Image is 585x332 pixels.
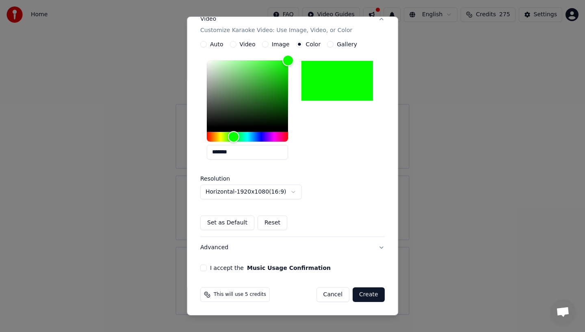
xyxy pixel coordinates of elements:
[200,41,385,237] div: VideoCustomize Karaoke Video: Use Image, Video, or Color
[214,291,266,298] span: This will use 5 credits
[210,41,223,47] label: Auto
[207,132,288,142] div: Hue
[353,287,385,302] button: Create
[316,287,349,302] button: Cancel
[200,176,282,181] label: Resolution
[200,237,385,258] button: Advanced
[200,9,385,41] button: VideoCustomize Karaoke Video: Use Image, Video, or Color
[247,265,331,271] button: I accept the
[272,41,290,47] label: Image
[210,265,331,271] label: I accept the
[200,15,352,34] div: Video
[200,26,352,34] p: Customize Karaoke Video: Use Image, Video, or Color
[337,41,357,47] label: Gallery
[306,41,321,47] label: Color
[207,60,288,127] div: Color
[240,41,256,47] label: Video
[200,216,254,230] button: Set as Default
[258,216,287,230] button: Reset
